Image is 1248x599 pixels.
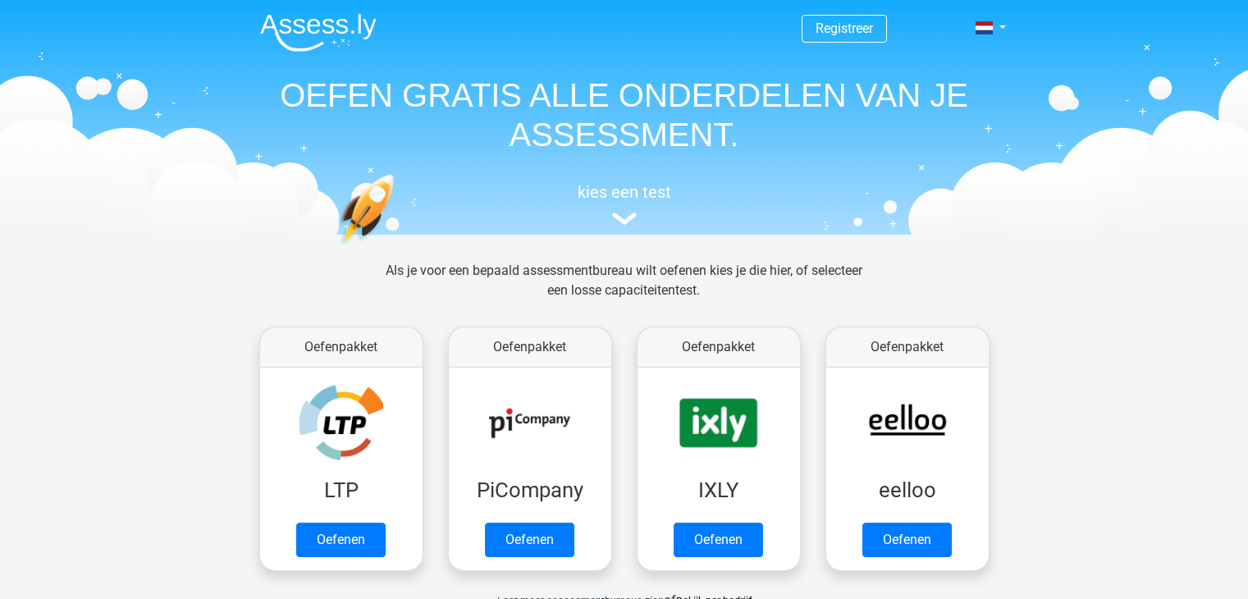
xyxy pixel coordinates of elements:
a: Oefenen [485,523,574,557]
h5: kies een test [247,182,1002,202]
a: Oefenen [674,523,763,557]
a: Oefenen [862,523,952,557]
img: Assessly [260,13,377,52]
img: assessment [612,213,637,225]
a: Oefenen [296,523,386,557]
h1: OEFEN GRATIS ALLE ONDERDELEN VAN JE ASSESSMENT. [247,75,1002,154]
a: Registreer [816,21,873,36]
img: oefenen [337,174,458,322]
a: kies een test [247,182,1002,226]
div: Als je voor een bepaald assessmentbureau wilt oefenen kies je die hier, of selecteer een losse ca... [373,261,875,320]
